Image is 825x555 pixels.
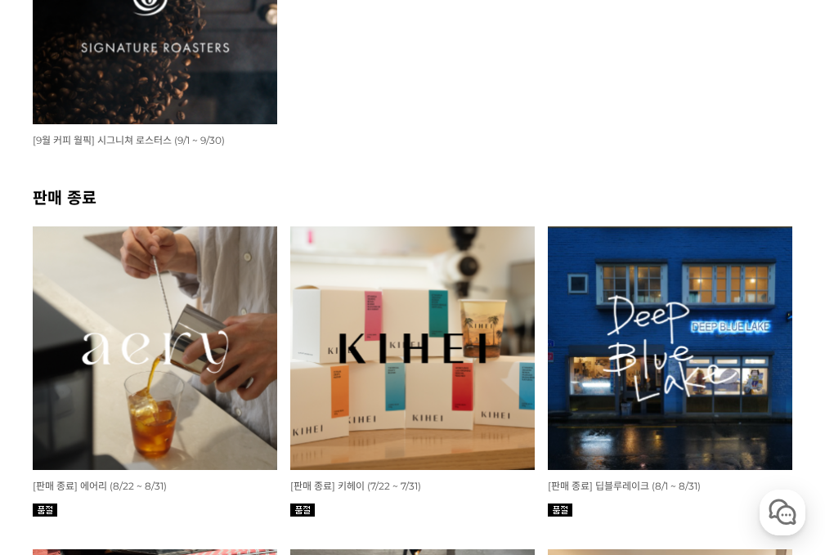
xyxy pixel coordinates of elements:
[211,419,314,460] a: 설정
[5,419,108,460] a: 홈
[290,480,421,492] span: [판매 종료] 키헤이 (7/22 ~ 7/31)
[290,479,421,492] a: [판매 종료] 키헤이 (7/22 ~ 7/31)
[548,226,792,471] img: 8월 커피 월픽 딥블루레이크
[33,480,167,492] span: [판매 종료] 에어리 (8/22 ~ 8/31)
[548,479,701,492] a: [판매 종료] 딥블루레이크 (8/1 ~ 8/31)
[548,480,701,492] span: [판매 종료] 딥블루레이크 (8/1 ~ 8/31)
[290,504,315,517] img: 품절
[253,444,272,457] span: 설정
[290,226,535,471] img: 7월 커피 스몰 월픽 키헤이
[52,444,61,457] span: 홈
[33,226,277,471] img: 8월 커피 스몰 월픽 에어리
[108,419,211,460] a: 대화
[548,504,572,517] img: 품절
[33,134,225,146] span: [9월 커피 월픽] 시그니쳐 로스터스 (9/1 ~ 9/30)
[150,445,169,458] span: 대화
[33,479,167,492] a: [판매 종료] 에어리 (8/22 ~ 8/31)
[33,185,791,208] h2: 판매 종료
[33,133,225,146] a: [9월 커피 월픽] 시그니쳐 로스터스 (9/1 ~ 9/30)
[33,504,57,517] img: 품절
